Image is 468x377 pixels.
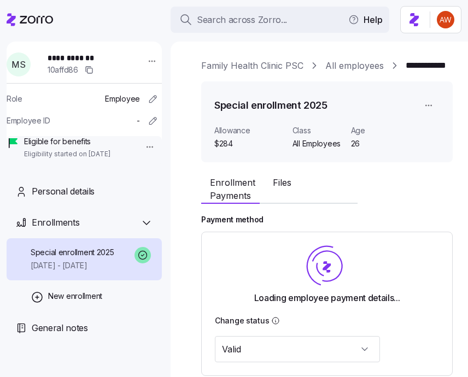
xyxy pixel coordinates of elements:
span: Employee ID [7,115,50,126]
h2: Payment method [201,215,453,225]
a: All employees [325,59,384,73]
span: Employee [105,93,140,104]
span: 26 [351,138,401,149]
span: Special enrollment 2025 [31,247,114,258]
span: M S [11,60,25,69]
button: Search across Zorro... [171,7,389,33]
h1: Special enrollment 2025 [214,98,327,112]
span: Enrollments [32,216,79,229]
span: New enrollment [48,291,102,302]
span: Loading employee payment details... [254,291,400,305]
h3: Change status [215,315,269,326]
span: [DATE] - [DATE] [31,260,114,271]
button: Help [340,9,391,31]
span: All Employees [292,138,342,149]
span: Personal details [32,185,95,198]
span: 10affd86 [48,64,78,75]
span: Class [292,125,342,136]
span: Role [7,93,22,104]
span: Search across Zorro... [197,13,287,27]
a: Family Health Clinic PSC [201,59,303,73]
span: Eligibility started on [DATE] [24,150,110,159]
span: Age [351,125,401,136]
span: Files [273,178,291,187]
span: Payments [210,191,251,200]
span: Allowance [214,125,284,136]
span: Enrollment [210,178,255,187]
span: $284 [214,138,284,149]
span: Eligible for benefits [24,136,110,147]
span: - [137,115,140,126]
img: 3c671664b44671044fa8929adf5007c6 [437,11,454,28]
span: General notes [32,321,88,335]
span: Help [348,13,383,26]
